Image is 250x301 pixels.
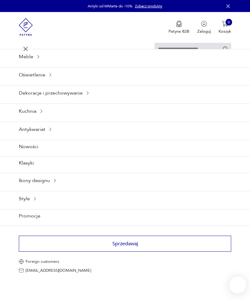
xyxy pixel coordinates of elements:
[26,260,59,263] p: Foreign customers
[19,268,24,273] img: Ikona koperty
[26,269,91,272] p: [EMAIL_ADDRESS][DOMAIN_NAME]
[197,29,211,34] p: Zaloguj
[201,21,207,27] img: Ikonka użytkownika
[19,12,33,42] img: Patyna - sklep z meblami i dekoracjami vintage
[219,29,231,34] p: Koszyk
[169,29,189,34] p: Patyna B2B
[219,21,231,34] button: 0Koszyk
[176,21,182,27] img: Ikona medalu
[19,243,231,246] a: Sprzedawaj
[197,21,211,34] button: Zaloguj
[229,276,246,294] iframe: Smartsupp widget button
[223,46,228,52] button: Szukaj
[169,21,189,34] a: Ikona medaluPatyna B2B
[88,4,132,9] p: Antyki od MMarte do -10%
[226,19,232,26] div: 0
[169,21,189,34] button: Patyna B2B
[19,236,231,252] button: Sprzedawaj
[135,4,162,9] a: Zobacz produkty
[222,21,228,27] img: Ikona koszyka
[19,259,24,264] img: World icon
[19,259,231,264] a: Foreign customers
[19,268,231,273] a: [EMAIL_ADDRESS][DOMAIN_NAME]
